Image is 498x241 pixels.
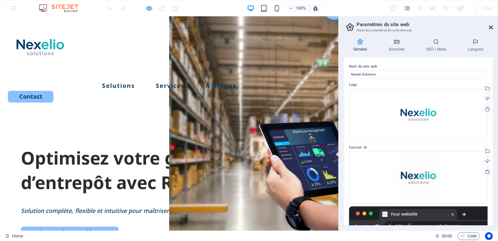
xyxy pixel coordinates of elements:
h3: Gérez les paramètres de votre site web. [357,27,480,33]
h1: Optimisez votre gestion d’entrepôt avec Reflex WMS [21,129,317,179]
button: Usercentrics [485,232,493,240]
span: Code [461,232,477,240]
h4: Langues [458,39,493,52]
button: 100% [286,4,309,12]
button: Code [458,232,480,240]
button: pages [403,4,411,12]
a: Services [156,66,185,72]
span: 00 00 [442,232,452,240]
i: Pages (Ctrl+Alt+S) [403,5,411,12]
div: nexelio_ca_logo-Nq9AK3y4LLCrIRjet4TA9A-8z-8piEFYSk1fB-Be_Lgbw.png [349,152,488,204]
h6: Durée de la session [435,232,452,240]
span: : [447,233,447,238]
img: Editor Logo [37,4,86,12]
a: Demander une démo [21,210,119,222]
h4: Général [344,39,379,52]
input: Nom... [349,71,488,78]
h2: Paramètres du site web [357,22,493,27]
a: Cliquez pour annuler la sélection. Double-cliquez pour ouvrir Pages. [5,232,23,240]
label: Logo [349,81,488,89]
label: Nom du site web [349,63,488,71]
div: Nexelio_transparent-2SPilfJCn_XGClVXeKUBvg.png [349,89,488,141]
a: Solutions [102,66,135,72]
h4: SEO / Meta [417,39,458,52]
h4: Données [379,39,417,52]
a: À propos [206,66,236,72]
em: Solution complète, flexible et intuitive pour maîtriser vos flux logistiques. [21,190,226,198]
label: Favicon [349,144,488,152]
i: Lors du redimensionnement, ajuster automatiquement le niveau de zoom en fonction de l'appareil sé... [313,5,318,11]
a: Contact [8,74,53,86]
h6: 100% [296,4,306,12]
